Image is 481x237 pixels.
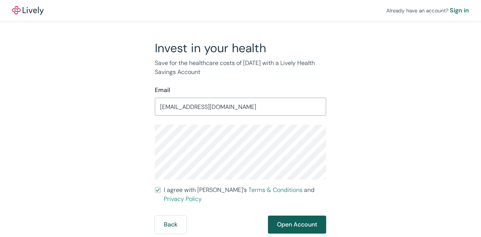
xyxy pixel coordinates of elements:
p: Save for the healthcare costs of [DATE] with a Lively Health Savings Account [155,59,326,77]
h2: Invest in your health [155,41,326,56]
a: Sign in [450,6,469,15]
img: Lively [12,6,44,15]
a: LivelyLively [12,6,44,15]
div: Already have an account? [386,6,469,15]
label: Email [155,86,170,95]
button: Open Account [268,216,326,234]
button: Back [155,216,186,234]
span: I agree with [PERSON_NAME]’s and [164,186,326,204]
a: Terms & Conditions [248,186,303,194]
a: Privacy Policy [164,195,202,203]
